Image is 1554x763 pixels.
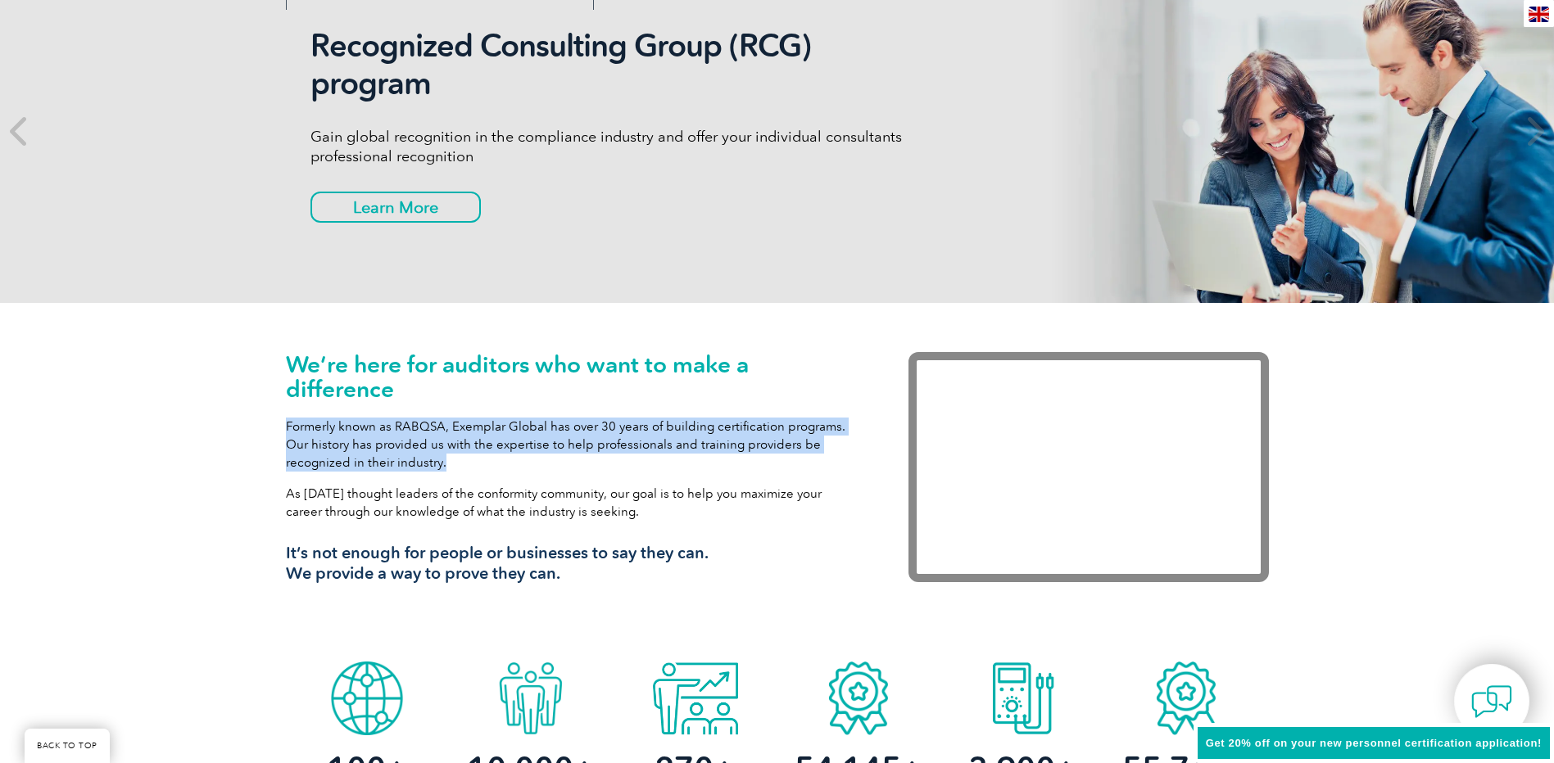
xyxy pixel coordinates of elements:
a: Learn More [310,192,481,223]
img: en [1529,7,1549,22]
p: As [DATE] thought leaders of the conformity community, our goal is to help you maximize your care... [286,485,859,521]
h3: It’s not enough for people or businesses to say they can. We provide a way to prove they can. [286,543,859,584]
iframe: Exemplar Global: Working together to make a difference [908,352,1269,582]
h1: We’re here for auditors who want to make a difference [286,352,859,401]
span: Get 20% off on your new personnel certification application! [1206,737,1542,749]
a: BACK TO TOP [25,729,110,763]
p: Formerly known as RABQSA, Exemplar Global has over 30 years of building certification programs. O... [286,418,859,472]
h2: Recognized Consulting Group (RCG) program [310,27,925,102]
p: Gain global recognition in the compliance industry and offer your individual consultants professi... [310,127,925,166]
img: contact-chat.png [1471,681,1512,722]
